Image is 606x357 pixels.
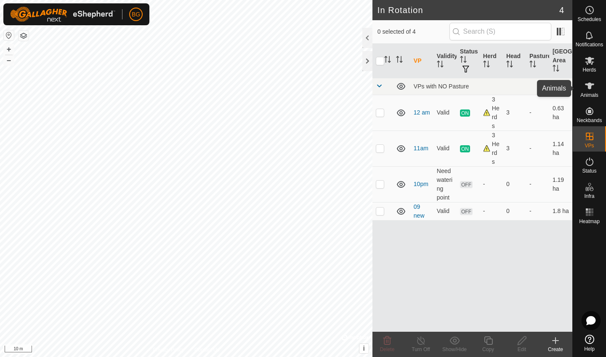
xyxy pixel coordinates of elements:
[483,131,500,166] div: 3 Herds
[414,109,430,116] a: 12 am
[10,7,115,22] img: Gallagher Logo
[579,219,600,224] span: Heatmap
[19,31,29,41] button: Map Layers
[194,346,219,354] a: Contact Us
[505,346,539,353] div: Edit
[460,181,473,188] span: OFF
[549,44,572,78] th: [GEOGRAPHIC_DATA] Area
[582,67,596,72] span: Herds
[580,93,598,98] span: Animals
[414,203,425,219] a: 09 new
[503,95,526,131] td: 3
[433,202,457,220] td: Valid
[549,202,572,220] td: 1.8 ha
[460,109,470,117] span: ON
[410,44,433,78] th: VP
[549,95,572,131] td: 0.63 ha
[480,44,503,78] th: Herd
[483,95,500,131] div: 3 Herds
[559,4,564,16] span: 4
[132,10,140,19] span: BG
[529,62,536,69] p-sorticon: Activate to sort
[384,57,391,64] p-sorticon: Activate to sort
[460,57,467,64] p-sorticon: Activate to sort
[437,62,444,69] p-sorticon: Activate to sort
[483,180,500,189] div: -
[377,27,449,36] span: 0 selected of 4
[363,345,365,352] span: i
[404,346,438,353] div: Turn Off
[460,208,473,215] span: OFF
[503,166,526,202] td: 0
[471,346,505,353] div: Copy
[577,17,601,22] span: Schedules
[503,131,526,166] td: 3
[539,346,572,353] div: Create
[433,131,457,166] td: Valid
[549,131,572,166] td: 1.14 ha
[503,44,526,78] th: Head
[396,57,403,64] p-sorticon: Activate to sort
[433,95,457,131] td: Valid
[153,346,184,354] a: Privacy Policy
[526,166,549,202] td: -
[460,145,470,152] span: ON
[377,5,559,15] h2: In Rotation
[584,346,595,352] span: Help
[414,145,428,152] a: 11am
[433,166,457,202] td: Need watering point
[549,166,572,202] td: 1.19 ha
[526,131,549,166] td: -
[584,194,594,199] span: Infra
[526,44,549,78] th: Pasture
[526,202,549,220] td: -
[433,44,457,78] th: Validity
[4,30,14,40] button: Reset Map
[380,346,395,352] span: Delete
[457,44,480,78] th: Status
[483,207,500,216] div: -
[438,346,471,353] div: Show/Hide
[506,62,513,69] p-sorticon: Activate to sort
[414,83,569,90] div: VPs with NO Pasture
[582,168,596,173] span: Status
[526,95,549,131] td: -
[4,44,14,54] button: +
[4,55,14,65] button: –
[449,23,551,40] input: Search (S)
[483,62,490,69] p-sorticon: Activate to sort
[585,143,594,148] span: VPs
[573,331,606,355] a: Help
[503,202,526,220] td: 0
[359,344,369,353] button: i
[576,42,603,47] span: Notifications
[414,181,428,187] a: 10pm
[577,118,602,123] span: Neckbands
[553,66,559,73] p-sorticon: Activate to sort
